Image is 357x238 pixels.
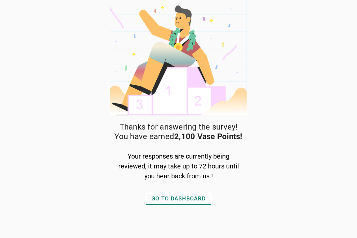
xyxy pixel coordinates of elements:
[114,132,242,141] span: You have earned
[117,151,240,181] div: Your responses are currently being reviewed, it may take up to 72 hours until you hear back from ...
[151,195,206,203] div: GO TO DASHBOARD
[146,193,211,205] button: GO TO DASHBOARD
[174,132,243,141] strong: 2,100 Vase Points!
[120,122,238,132] span: Thanks for answering the survey!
